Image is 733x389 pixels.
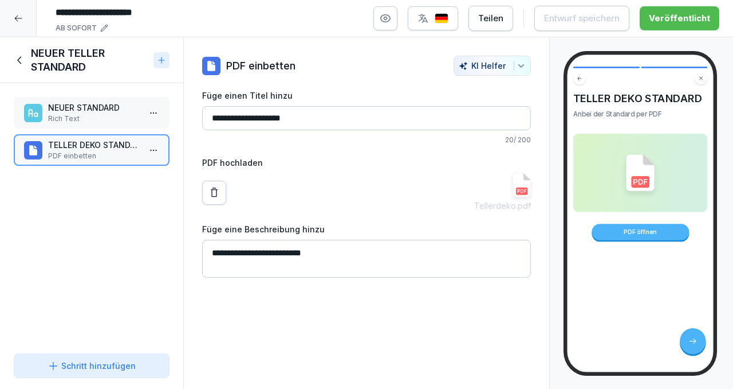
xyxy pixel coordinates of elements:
[48,151,140,161] p: PDF einbetten
[573,92,707,104] h4: TELLER DEKO STANDARD
[48,114,140,124] p: Rich Text
[534,6,629,31] button: Entwurf speichern
[14,97,170,129] div: NEUER STANDARDRich Text
[14,134,170,166] div: TELLER DEKO STANDARDPDF einbetten
[14,353,170,378] button: Schritt hinzufügen
[56,22,97,34] p: AB SOFORT
[31,46,149,74] h1: NEUER TELLER STANDARD
[592,224,689,240] div: PDF öffnen
[649,12,710,25] div: Veröffentlicht
[48,139,140,151] p: TELLER DEKO STANDARD
[202,135,531,145] p: 20 / 200
[48,360,136,372] div: Schritt hinzufügen
[48,102,140,114] p: NEUER STANDARD
[468,6,513,31] button: Teilen
[640,6,719,30] button: Veröffentlicht
[513,173,531,197] img: pdf_icon.svg
[626,154,655,192] img: pdf_icon.svg
[202,90,531,102] label: Füge einen Titel hinzu
[226,58,295,73] p: PDF einbetten
[202,223,531,235] label: Füge eine Beschreibung hinzu
[459,61,526,71] div: KI Helfer
[202,157,531,169] label: PDF hochladen
[544,12,620,25] div: Entwurf speichern
[573,109,707,119] p: Anbei der Standard per PDF
[435,13,448,24] img: de.svg
[478,12,503,25] div: Teilen
[454,56,531,76] button: KI Helfer
[474,200,531,212] p: Tellerdeko.pdf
